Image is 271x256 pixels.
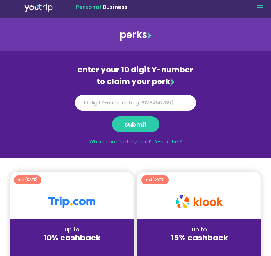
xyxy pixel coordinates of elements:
div: 10% cashback [10,234,134,242]
div: up to [137,226,261,234]
input: 10 digit Y-number (e.g. 8123456789) [75,95,196,111]
div: end [DATE] [145,177,165,183]
span: up to [64,226,80,233]
form: Y Number [75,95,196,138]
div: perks [1,28,270,41]
div: placeholder [137,242,261,249]
div: Menu Toggle [255,2,265,12]
span: | [76,3,128,11]
div: end [DATE] [18,177,37,183]
a: Where can I find my card’s Y-number? [89,138,182,145]
div: enter your 10 digit Y-number to claim your perk [75,64,196,87]
span: Personal [76,3,101,11]
div: 15% cashback [137,234,261,242]
button: submit [112,116,159,132]
div: placeholder [10,242,134,249]
span: submit [125,123,147,126]
a: Business [103,3,128,11]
